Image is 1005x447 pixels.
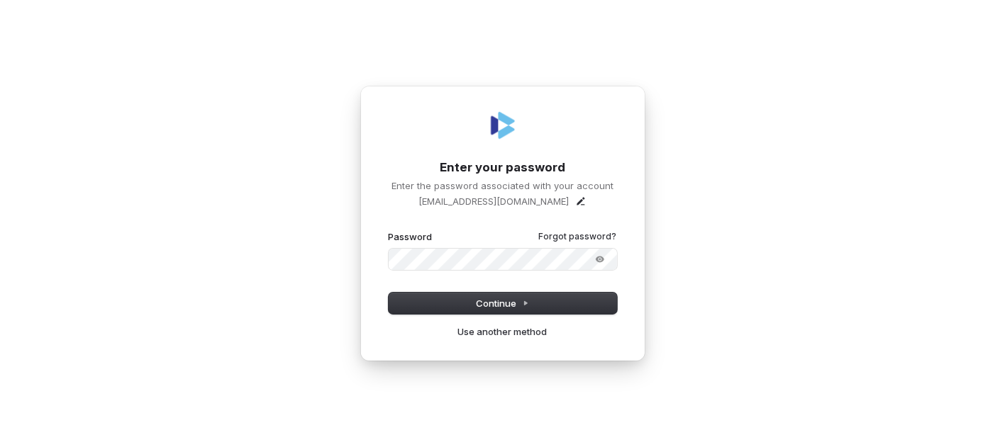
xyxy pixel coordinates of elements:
p: Enter the password associated with your account [389,179,617,192]
span: Continue [476,297,529,310]
a: Use another method [458,325,548,338]
button: Show password [586,251,614,268]
label: Password [389,230,433,243]
img: Coverbase [486,108,520,142]
button: Continue [389,293,617,314]
p: [EMAIL_ADDRESS][DOMAIN_NAME] [419,195,570,208]
button: Edit [575,196,587,207]
a: Forgot password? [539,231,617,242]
h1: Enter your password [389,159,617,176]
